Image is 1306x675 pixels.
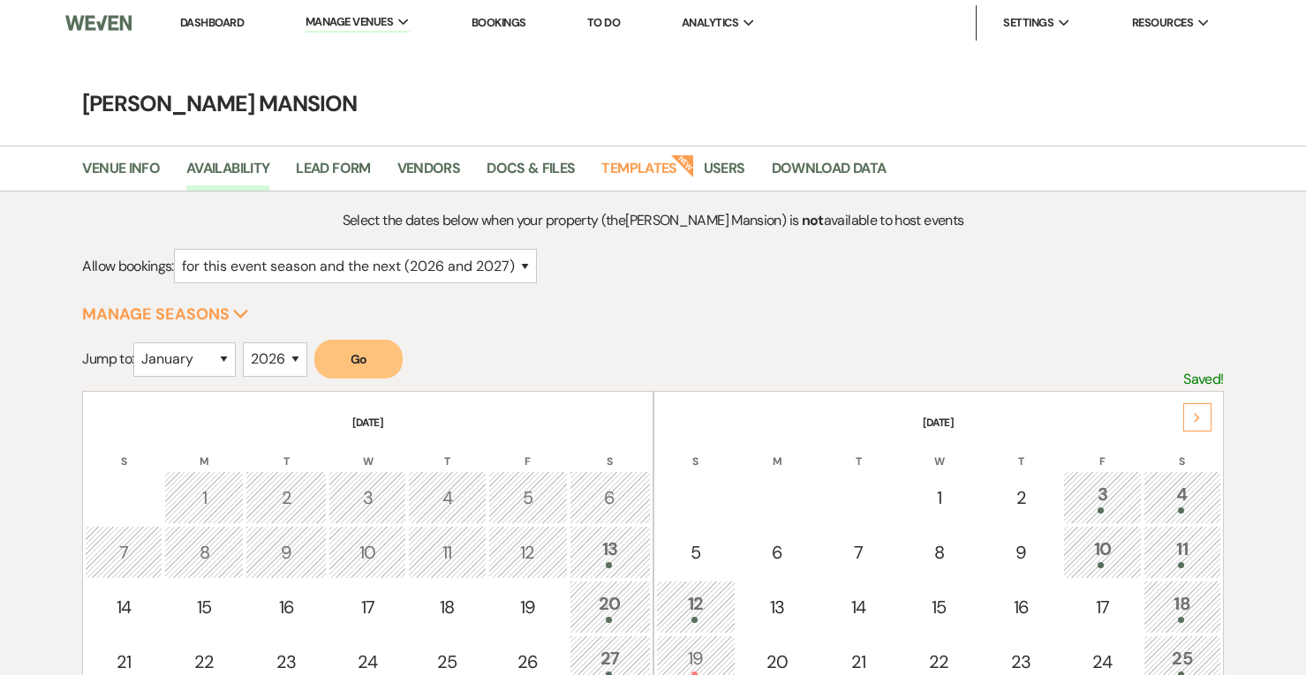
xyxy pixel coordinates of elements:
div: 20 [747,649,809,675]
a: Dashboard [180,15,244,30]
span: Resources [1132,14,1193,32]
div: 21 [94,649,153,675]
th: M [737,432,819,469]
span: Manage Venues [306,13,393,31]
th: T [408,432,486,469]
p: Saved! [1183,368,1223,391]
div: 8 [174,539,234,566]
th: S [570,432,651,469]
div: 14 [94,594,153,620]
div: 11 [1153,536,1212,568]
th: F [1063,432,1141,469]
th: T [245,432,327,469]
p: Select the dates below when your property (the [PERSON_NAME] Mansion ) is available to host events [225,209,1081,232]
a: Bookings [472,15,526,30]
div: 17 [1073,594,1131,620]
div: 17 [338,594,396,620]
a: Venue Info [82,157,160,191]
a: Vendors [397,157,461,191]
th: S [85,432,162,469]
span: Analytics [682,14,738,32]
span: Jump to: [82,349,133,368]
th: [DATE] [85,394,650,431]
div: 12 [666,590,726,623]
span: Allow bookings: [82,257,173,275]
strong: not [802,211,824,229]
div: 7 [829,539,887,566]
div: 14 [829,594,887,620]
div: 24 [1073,649,1131,675]
div: 22 [174,649,234,675]
th: M [164,432,244,469]
a: Docs & Files [487,157,575,191]
div: 3 [338,484,396,511]
strong: New [670,153,695,177]
div: 4 [418,484,476,511]
div: 21 [829,649,887,675]
th: W [900,432,979,469]
div: 2 [255,484,317,511]
div: 8 [910,539,970,566]
div: 19 [498,594,558,620]
th: S [1144,432,1221,469]
div: 7 [94,539,153,566]
span: Settings [1003,14,1053,32]
h4: [PERSON_NAME] Mansion [18,88,1289,119]
div: 18 [1153,590,1212,623]
th: F [488,432,568,469]
div: 18 [418,594,476,620]
div: 25 [418,649,476,675]
div: 3 [1073,481,1131,514]
button: Manage Seasons [82,306,249,322]
div: 15 [910,594,970,620]
a: Templates [601,157,676,191]
div: 10 [338,539,396,566]
div: 24 [338,649,396,675]
div: 6 [579,484,641,511]
div: 1 [910,484,970,511]
div: 11 [418,539,476,566]
div: 13 [579,536,641,568]
div: 4 [1153,481,1212,514]
a: To Do [587,15,620,30]
div: 16 [255,594,317,620]
th: T [819,432,897,469]
div: 22 [910,649,970,675]
a: Lead Form [296,157,370,191]
div: 10 [1073,536,1131,568]
div: 23 [255,649,317,675]
th: T [981,432,1062,469]
div: 9 [255,539,317,566]
a: Availability [186,157,269,191]
div: 13 [747,594,809,620]
a: Download Data [772,157,887,191]
a: Users [704,157,745,191]
th: W [328,432,406,469]
div: 12 [498,539,558,566]
div: 9 [991,539,1053,566]
th: [DATE] [656,394,1221,431]
div: 1 [174,484,234,511]
div: 20 [579,590,641,623]
div: 26 [498,649,558,675]
th: S [656,432,736,469]
div: 5 [666,539,726,566]
div: 16 [991,594,1053,620]
img: Weven Logo [65,4,132,41]
button: Go [314,340,403,379]
div: 6 [747,539,809,566]
div: 15 [174,594,234,620]
div: 5 [498,484,558,511]
div: 23 [991,649,1053,675]
div: 2 [991,484,1053,511]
